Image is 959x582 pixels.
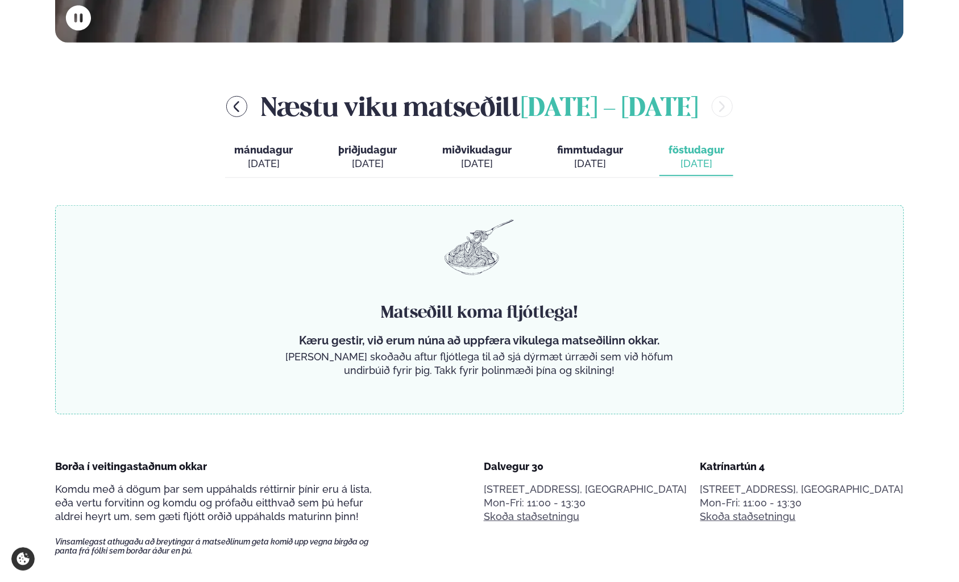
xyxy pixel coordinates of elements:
div: [DATE] [234,157,293,171]
p: Kæru gestir, við erum núna að uppfæra vikulega matseðilinn okkar. [281,334,678,347]
span: mánudagur [234,144,293,156]
div: [DATE] [669,157,724,171]
span: miðvikudagur [442,144,512,156]
span: [DATE] - [DATE] [521,97,698,122]
div: [DATE] [557,157,623,171]
span: þriðjudagur [338,144,397,156]
button: fimmtudagur [DATE] [548,139,632,176]
div: [DATE] [442,157,512,171]
img: pasta [445,219,514,275]
h4: Matseðill koma fljótlega! [281,302,678,325]
p: [STREET_ADDRESS], [GEOGRAPHIC_DATA] [484,483,687,496]
span: Vinsamlegast athugaðu að breytingar á matseðlinum geta komið upp vegna birgða og panta frá fólki ... [55,537,388,555]
span: föstudagur [669,144,724,156]
button: mánudagur [DATE] [225,139,302,176]
p: [STREET_ADDRESS], [GEOGRAPHIC_DATA] [700,483,904,496]
a: Skoða staðsetningu [484,510,579,523]
div: [DATE] [338,157,397,171]
button: þriðjudagur [DATE] [329,139,406,176]
button: föstudagur [DATE] [659,139,733,176]
button: menu-btn-left [226,96,247,117]
a: Skoða staðsetningu [700,510,796,523]
div: Katrínartún 4 [700,460,904,473]
button: menu-btn-right [712,96,733,117]
span: fimmtudagur [557,144,623,156]
span: Borða í veitingastaðnum okkar [55,460,207,472]
div: Mon-Fri: 11:00 - 13:30 [700,496,904,510]
button: miðvikudagur [DATE] [433,139,521,176]
div: Mon-Fri: 11:00 - 13:30 [484,496,687,510]
span: Komdu með á dögum þar sem uppáhalds réttirnir þínir eru á lista, eða vertu forvitinn og komdu og ... [55,483,372,522]
a: Cookie settings [11,547,35,571]
div: Dalvegur 30 [484,460,687,473]
h2: Næstu viku matseðill [261,88,698,125]
p: [PERSON_NAME] skoðaðu aftur fljótlega til að sjá dýrmæt úrræði sem við höfum undirbúið fyrir þig.... [281,350,678,377]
